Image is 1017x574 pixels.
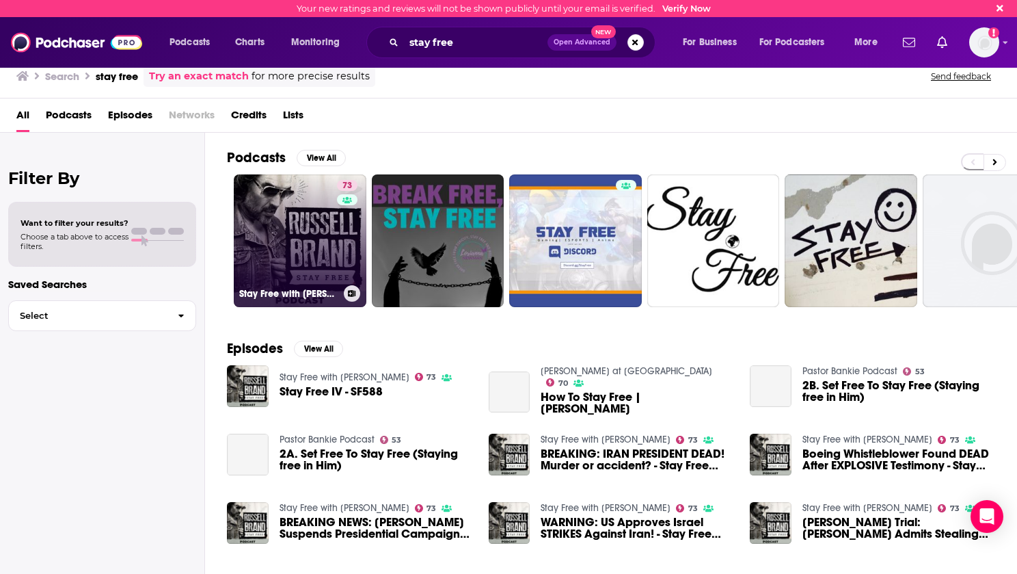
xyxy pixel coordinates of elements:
button: Show profile menu [969,27,999,57]
a: Boeing Whistleblower Found DEAD After EXPLOSIVE Testimony - Stay Free 323 [802,448,995,471]
p: Saved Searches [8,278,196,291]
a: Credits [231,104,267,132]
a: How To Stay Free | Jentezen Franklin [489,371,530,413]
span: Podcasts [169,33,210,52]
img: Boeing Whistleblower Found DEAD After EXPLOSIVE Testimony - Stay Free 323 [750,434,791,475]
a: Pastor Bankie Podcast [802,365,897,377]
a: 53 [903,367,925,376]
a: 73 [676,504,698,512]
a: 73 [938,436,960,444]
span: 73 [426,506,436,512]
a: Show notifications dropdown [897,31,921,54]
a: PodcastsView All [227,149,346,166]
input: Search podcasts, credits, & more... [404,31,547,53]
a: BREAKING: IRAN PRESIDENT DEAD! Murder or accident? - Stay Free #369 [541,448,733,471]
span: More [854,33,878,52]
svg: Email not verified [988,27,999,38]
span: All [16,104,29,132]
button: open menu [673,31,754,53]
span: for more precise results [252,68,370,84]
button: open menu [282,31,357,53]
a: Stay Free with Russell Brand [541,434,670,445]
a: Pastor Bankie Podcast [280,434,375,445]
a: 53 [380,436,402,444]
img: BREAKING NEWS: Nikki Haley Suspends Presidential Campaign - Stay Free #319 [227,502,269,544]
button: Send feedback [927,70,995,82]
a: Stay Free with Russell Brand [802,502,932,514]
img: Trump Trial: Cohen Admits Stealing THOUSANDS From Trump! - Stay Free #370 [750,502,791,544]
button: Open AdvancedNew [547,34,616,51]
span: 70 [558,380,568,387]
a: Lists [283,104,303,132]
span: Logged in as kimmiveritas [969,27,999,57]
span: 73 [688,506,698,512]
span: 2A. Set Free To Stay Free (Staying free in Him) [280,448,472,471]
a: Charts [226,31,273,53]
h2: Filter By [8,168,196,188]
button: open menu [750,31,845,53]
a: How To Stay Free | Jentezen Franklin [541,391,733,415]
a: 73 [938,504,960,512]
a: Stay Free IV - SF588 [280,386,383,397]
button: open menu [160,31,228,53]
img: User Profile [969,27,999,57]
h3: stay free [96,70,138,83]
span: 73 [950,437,960,443]
h3: Search [45,70,79,83]
a: Try an exact match [149,68,249,84]
span: 53 [392,437,401,443]
a: Episodes [108,104,152,132]
a: Stay Free with Russell Brand [802,434,932,445]
span: Networks [169,104,215,132]
span: Select [9,311,167,320]
button: View All [294,341,343,357]
span: Choose a tab above to access filters. [21,232,128,251]
span: 73 [342,179,352,193]
div: Search podcasts, credits, & more... [379,27,668,58]
a: Show notifications dropdown [932,31,953,54]
a: Trump Trial: Cohen Admits Stealing THOUSANDS From Trump! - Stay Free #370 [802,517,995,540]
a: 73Stay Free with [PERSON_NAME] [234,174,366,307]
img: Podchaser - Follow, Share and Rate Podcasts [11,29,142,55]
a: Stay Free with Russell Brand [280,371,409,383]
div: Your new ratings and reviews will not be shown publicly until your email is verified. [297,3,711,14]
button: Select [8,300,196,331]
a: 73 [415,504,437,512]
a: Verify Now [662,3,711,14]
img: WARNING: US Approves Israel STRIKES Against Iran! - Stay Free #347 [489,502,530,544]
a: 70 [546,378,568,387]
span: 53 [915,369,925,375]
span: 73 [688,437,698,443]
button: View All [297,150,346,166]
h2: Podcasts [227,149,286,166]
span: 73 [950,506,960,512]
span: 73 [426,374,436,380]
h2: Episodes [227,340,283,357]
a: Podcasts [46,104,92,132]
span: Monitoring [291,33,340,52]
span: Charts [235,33,265,52]
img: Stay Free IV - SF588 [227,365,269,407]
a: WARNING: US Approves Israel STRIKES Against Iran! - Stay Free #347 [541,517,733,540]
span: [PERSON_NAME] Trial: [PERSON_NAME] Admits Stealing THOUSANDS From [PERSON_NAME]! - Stay Free #370 [802,517,995,540]
img: BREAKING: IRAN PRESIDENT DEAD! Murder or accident? - Stay Free #369 [489,434,530,475]
a: 2B. Set Free To Stay Free (Staying free in Him) [802,380,995,403]
span: For Business [683,33,737,52]
span: How To Stay Free | [PERSON_NAME] [541,391,733,415]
